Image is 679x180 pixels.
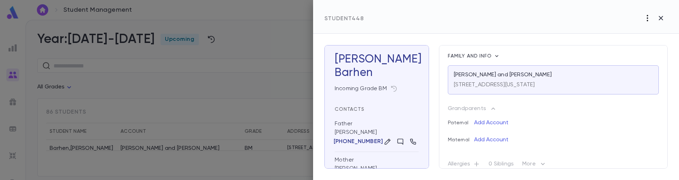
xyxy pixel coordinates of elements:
[454,81,535,88] p: [STREET_ADDRESS][US_STATE]
[448,54,493,59] span: Family and info
[522,160,547,171] p: More
[474,117,508,129] button: Add Account
[335,53,419,80] h3: [PERSON_NAME]
[335,116,419,152] div: [PERSON_NAME]
[335,138,382,145] button: [PHONE_NUMBER]
[448,105,486,112] p: Grandparents
[448,131,474,143] p: Maternal
[454,71,552,78] p: [PERSON_NAME] and [PERSON_NAME]
[335,156,354,164] div: Mother
[335,66,419,80] div: Barhen
[474,134,508,146] button: Add Account
[335,120,352,127] div: Father
[335,83,419,94] div: Incoming Grade BM
[334,138,383,145] p: [PHONE_NUMBER]
[448,160,480,170] p: Allergies
[448,103,497,114] button: Grandparents
[324,16,364,22] span: Student 448
[489,160,514,170] p: 0 Siblings
[335,107,364,112] span: Contacts
[448,114,474,126] p: Paternal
